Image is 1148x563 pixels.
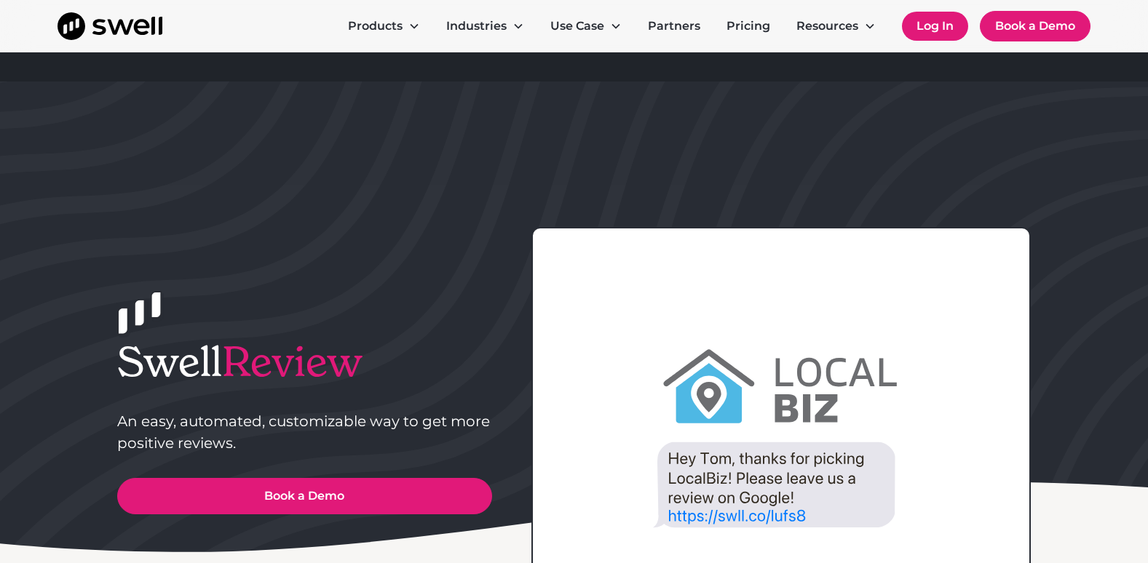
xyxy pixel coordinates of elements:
[785,12,887,41] div: Resources
[796,17,858,35] div: Resources
[336,12,432,41] div: Products
[902,12,968,41] a: Log In
[58,12,162,40] a: home
[435,12,536,41] div: Industries
[117,410,492,454] p: An easy, automated, customizable way to get more positive reviews.
[117,338,492,386] h1: Swell
[222,336,363,388] span: Review
[715,12,782,41] a: Pricing
[446,17,507,35] div: Industries
[980,11,1090,41] a: Book a Demo
[117,478,492,514] a: Book a Demo
[348,17,403,35] div: Products
[539,12,633,41] div: Use Case
[636,12,712,41] a: Partners
[550,17,604,35] div: Use Case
